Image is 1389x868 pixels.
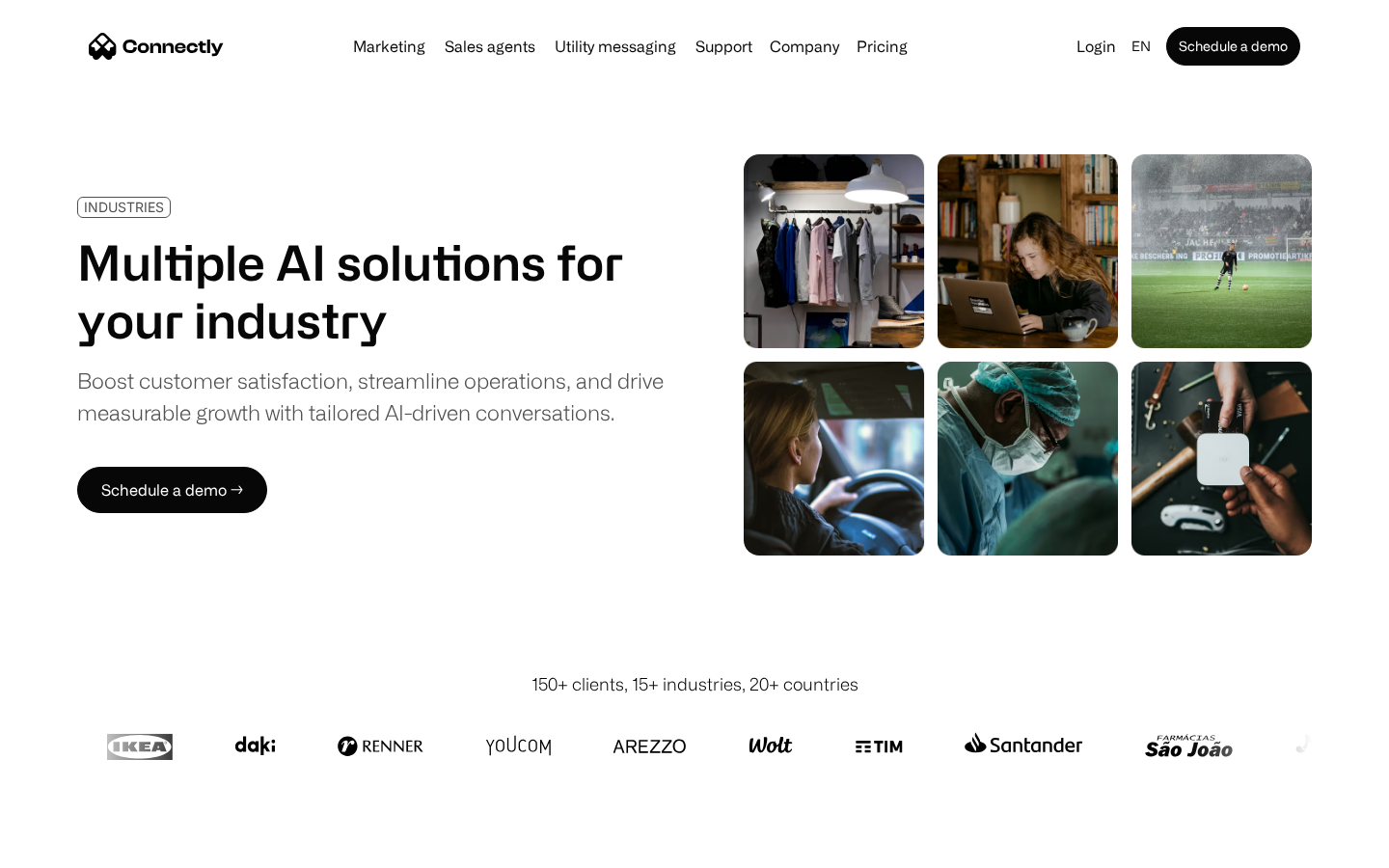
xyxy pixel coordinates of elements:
div: en [1131,33,1151,60]
a: Sales agents [437,39,543,54]
div: Boost customer satisfaction, streamline operations, and drive measurable growth with tailored AI-... [77,365,664,428]
a: Pricing [849,39,915,54]
a: Utility messaging [547,39,684,54]
h1: Multiple AI solutions for your industry [77,233,664,349]
aside: Language selected: English [19,832,116,861]
div: INDUSTRIES [84,200,164,214]
ul: Language list [39,834,116,861]
a: home [89,32,224,61]
div: Company [770,33,839,60]
a: Support [688,39,760,54]
div: en [1124,33,1162,60]
div: Company [764,33,845,60]
a: Schedule a demo [1166,27,1300,66]
div: 150+ clients, 15+ industries, 20+ countries [531,671,858,697]
a: Login [1069,33,1124,60]
a: Marketing [345,39,433,54]
a: Schedule a demo → [77,467,267,513]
